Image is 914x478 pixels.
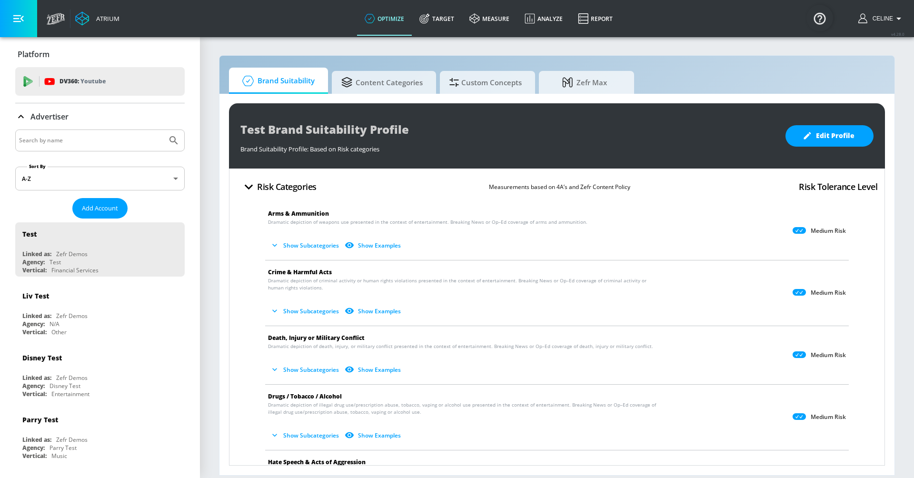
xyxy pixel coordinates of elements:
input: Search by name [19,134,163,147]
div: Liv TestLinked as:Zefr DemosAgency:N/AVertical:Other [15,284,185,339]
button: Celine [858,13,904,24]
div: Vertical: [22,266,47,274]
a: Report [570,1,620,36]
span: Drugs / Tobacco / Alcohol [268,392,342,400]
div: Zefr Demos [56,436,88,444]
div: Atrium [92,14,119,23]
div: Linked as: [22,436,51,444]
div: Other [51,328,67,336]
span: Edit Profile [805,130,854,142]
a: optimize [357,1,412,36]
div: Linked as: [22,250,51,258]
p: Medium Risk [811,351,846,359]
button: Open Resource Center [806,5,833,31]
div: DV360: Youtube [15,67,185,96]
div: Disney TestLinked as:Zefr DemosAgency:Disney TestVertical:Entertainment [15,346,185,400]
span: Dramatic depiction of illegal drug use/prescription abuse, tobacco, vaping or alcohol use present... [268,401,662,416]
a: Analyze [517,1,570,36]
div: Parry Test [22,415,58,424]
div: Parry TestLinked as:Zefr DemosAgency:Parry TestVertical:Music [15,408,185,462]
div: Agency: [22,382,45,390]
button: Show Examples [343,362,405,378]
div: Disney Test [50,382,80,390]
div: Vertical: [22,390,47,398]
button: Show Examples [343,303,405,319]
div: TestLinked as:Zefr DemosAgency:TestVertical:Financial Services [15,222,185,277]
button: Show Subcategories [268,303,343,319]
button: Show Subcategories [268,238,343,253]
div: Advertiser [15,103,185,130]
span: login as: celine.ghanbary@zefr.com [869,15,893,22]
button: Show Subcategories [268,362,343,378]
span: Dramatic depiction of death, injury, or military conflict presented in the context of entertainme... [268,343,653,350]
a: Atrium [75,11,119,26]
p: Youtube [80,76,106,86]
div: Disney Test [22,353,62,362]
div: Zefr Demos [56,250,88,258]
span: v 4.28.0 [891,31,904,37]
span: Custom Concepts [449,71,522,94]
div: Vertical: [22,452,47,460]
div: Zefr Demos [56,374,88,382]
button: Show Examples [343,428,405,443]
label: Sort By [27,163,48,169]
h4: Risk Tolerance Level [799,180,877,193]
p: Medium Risk [811,413,846,421]
div: A-Z [15,167,185,190]
p: Medium Risk [811,227,846,235]
span: Crime & Harmful Acts [268,268,332,276]
div: Test [50,258,61,266]
span: Content Categories [341,71,423,94]
div: Entertainment [51,390,89,398]
div: Music [51,452,67,460]
div: Brand Suitability Profile: Based on Risk categories [240,140,776,153]
p: Advertiser [30,111,69,122]
a: Target [412,1,462,36]
div: Agency: [22,320,45,328]
div: Parry Test [50,444,77,452]
span: Arms & Ammunition [268,209,329,218]
div: N/A [50,320,60,328]
span: Zefr Max [548,71,621,94]
button: Risk Categories [237,176,320,198]
p: Measurements based on 4A’s and Zefr Content Policy [489,182,630,192]
h4: Risk Categories [257,180,317,193]
a: measure [462,1,517,36]
span: Hate Speech & Acts of Aggression [268,458,366,466]
span: Dramatic depiction of weapons use presented in the context of entertainment. Breaking News or Op–... [268,219,587,226]
div: Platform [15,41,185,68]
div: Financial Services [51,266,99,274]
p: Platform [18,49,50,60]
div: Test [22,229,37,239]
div: Liv Test [22,291,49,300]
div: Linked as: [22,312,51,320]
button: Show Examples [343,238,405,253]
span: Dramatic depiction of criminal activity or human rights violations presented in the context of en... [268,277,662,291]
div: Linked as: [22,374,51,382]
span: Death, Injury or Military Conflict [268,334,365,342]
span: Brand Suitability [238,70,315,92]
div: Zefr Demos [56,312,88,320]
button: Edit Profile [785,125,874,147]
span: Add Account [82,203,118,214]
p: Medium Risk [811,289,846,297]
div: Agency: [22,444,45,452]
p: DV360: [60,76,106,87]
button: Add Account [72,198,128,219]
div: Agency: [22,258,45,266]
div: Vertical: [22,328,47,336]
button: Show Subcategories [268,428,343,443]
